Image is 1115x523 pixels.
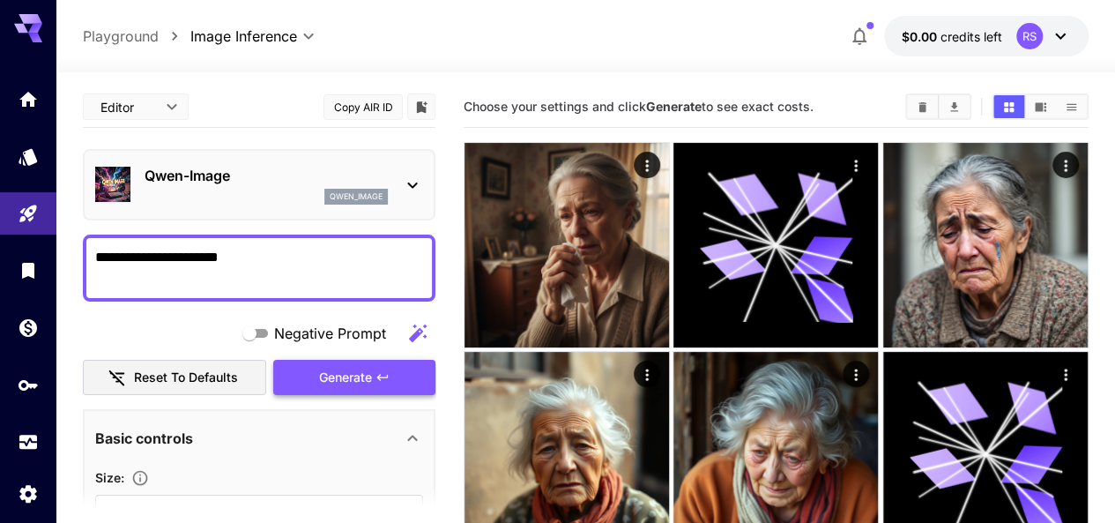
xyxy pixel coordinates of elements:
button: Clear Images [907,95,938,118]
button: Copy AIR ID [323,94,403,120]
div: Actions [1052,361,1079,387]
p: Basic controls [95,428,193,449]
button: Reset to defaults [83,360,266,396]
button: Generate [273,360,435,396]
div: Clear ImagesDownload All [905,93,971,120]
span: Editor [100,98,155,116]
div: Actions [634,361,660,387]
div: Playground [18,203,39,225]
div: Actions [1052,152,1079,178]
span: $0.00 [902,29,940,44]
div: RS [1016,23,1043,49]
img: Z [883,143,1088,347]
div: Actions [634,152,660,178]
p: qwen_image [330,191,383,203]
div: API Keys [18,374,39,396]
button: Download All [939,95,970,118]
b: Generate [646,99,702,114]
button: Show images in list view [1056,95,1087,118]
span: Size : [95,470,124,485]
div: Library [18,259,39,281]
span: credits left [940,29,1002,44]
img: 9k= [465,143,669,347]
div: Qwen-Imageqwen_image [95,158,423,212]
div: Models [18,146,39,168]
nav: breadcrumb [83,26,190,47]
div: Home [18,88,39,110]
span: Image Inference [190,26,297,47]
span: Generate [319,367,372,389]
button: Show images in video view [1025,95,1056,118]
button: Adjust the dimensions of the generated image by specifying its width and height in pixels, or sel... [124,469,156,487]
button: $0.00RS [884,16,1089,56]
div: Actions [844,152,870,178]
div: Wallet [18,317,39,339]
a: Playground [83,26,159,47]
span: Choose your settings and click to see exact costs. [464,99,814,114]
div: Actions [844,361,870,387]
div: Show images in grid viewShow images in video viewShow images in list view [992,93,1089,120]
div: Settings [18,482,39,504]
p: Qwen-Image [145,165,388,186]
span: Negative Prompt [274,323,386,344]
div: Basic controls [95,417,423,459]
div: Usage [18,431,39,453]
button: Add to library [413,96,429,117]
div: $0.00 [902,27,1002,46]
button: Show images in grid view [993,95,1024,118]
